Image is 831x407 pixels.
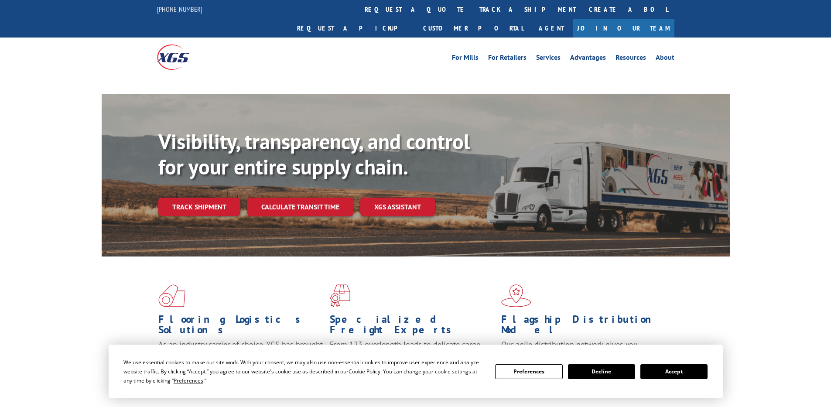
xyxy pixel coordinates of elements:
[158,314,323,339] h1: Flooring Logistics Solutions
[530,19,573,38] a: Agent
[291,19,417,38] a: Request a pickup
[158,284,185,307] img: xgs-icon-total-supply-chain-intelligence-red
[109,345,723,398] div: Cookie Consent Prompt
[452,54,479,64] a: For Mills
[123,358,485,385] div: We use essential cookies to make our site work. With your consent, we may also use non-essential ...
[330,339,495,378] p: From 123 overlength loads to delicate cargo, our experienced staff knows the best way to move you...
[573,19,674,38] a: Join Our Team
[501,284,531,307] img: xgs-icon-flagship-distribution-model-red
[349,368,380,375] span: Cookie Policy
[158,339,323,370] span: As an industry carrier of choice, XGS has brought innovation and dedication to flooring logistics...
[495,364,562,379] button: Preferences
[360,198,435,216] a: XGS ASSISTANT
[640,364,708,379] button: Accept
[417,19,530,38] a: Customer Portal
[656,54,674,64] a: About
[330,284,350,307] img: xgs-icon-focused-on-flooring-red
[568,364,635,379] button: Decline
[536,54,561,64] a: Services
[330,314,495,339] h1: Specialized Freight Experts
[570,54,606,64] a: Advantages
[501,314,666,339] h1: Flagship Distribution Model
[616,54,646,64] a: Resources
[174,377,203,384] span: Preferences
[488,54,527,64] a: For Retailers
[501,339,662,360] span: Our agile distribution network gives you nationwide inventory management on demand.
[247,198,353,216] a: Calculate transit time
[158,198,240,216] a: Track shipment
[158,128,470,180] b: Visibility, transparency, and control for your entire supply chain.
[157,5,202,14] a: [PHONE_NUMBER]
